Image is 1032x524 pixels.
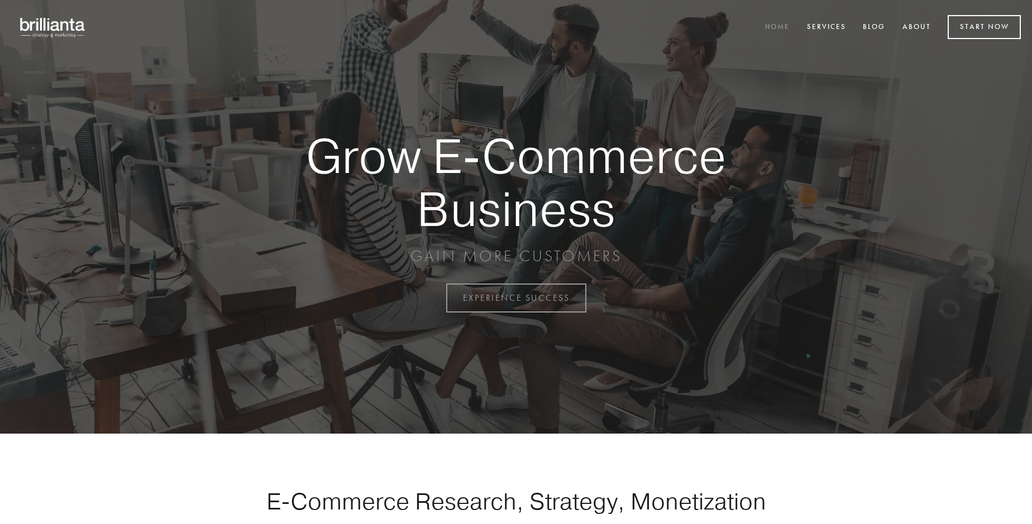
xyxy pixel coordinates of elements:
img: brillianta - research, strategy, marketing [11,11,95,44]
a: Start Now [948,15,1021,39]
a: Home [758,18,797,37]
a: EXPERIENCE SUCCESS [446,283,586,313]
a: Blog [856,18,892,37]
h1: E-Commerce Research, Strategy, Monetization [231,487,801,515]
p: GAIN MORE CUSTOMERS [267,246,765,266]
strong: Grow E-Commerce Business [267,129,765,235]
a: Services [800,18,853,37]
a: About [895,18,938,37]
